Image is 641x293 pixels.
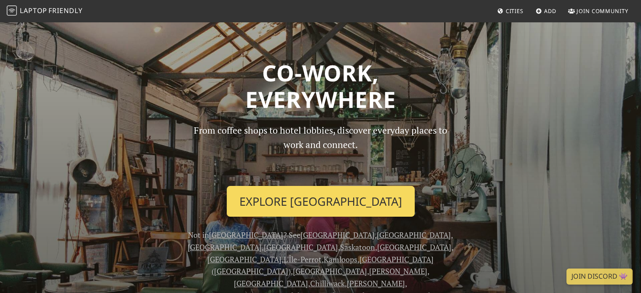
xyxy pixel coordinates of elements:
[207,254,282,264] a: [GEOGRAPHIC_DATA]
[284,254,322,264] a: L'Île-Perrot
[48,6,82,15] span: Friendly
[566,269,633,285] a: Join Discord 👾
[234,278,308,288] a: [GEOGRAPHIC_DATA]
[300,230,375,240] a: [GEOGRAPHIC_DATA]
[188,242,262,252] a: [GEOGRAPHIC_DATA]
[264,242,338,252] a: [GEOGRAPHIC_DATA]
[369,266,427,276] a: [PERSON_NAME]
[187,123,455,179] p: From coffee shops to hotel lobbies, discover everyday places to work and connect.
[565,3,632,19] a: Join Community
[227,186,415,217] a: Explore [GEOGRAPHIC_DATA]
[293,266,367,276] a: [GEOGRAPHIC_DATA]
[544,7,556,15] span: Add
[340,242,375,252] a: Saskatoon
[209,230,283,240] a: [GEOGRAPHIC_DATA]
[347,278,405,288] a: [PERSON_NAME]
[377,230,451,240] a: [GEOGRAPHIC_DATA]
[324,254,357,264] a: Kamloops
[532,3,560,19] a: Add
[310,278,345,288] a: Chilliwack
[20,6,47,15] span: Laptop
[506,7,523,15] span: Cities
[7,4,83,19] a: LaptopFriendly LaptopFriendly
[48,59,594,113] h1: Co-work, Everywhere
[494,3,527,19] a: Cities
[7,5,17,16] img: LaptopFriendly
[377,242,451,252] a: [GEOGRAPHIC_DATA]
[577,7,628,15] span: Join Community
